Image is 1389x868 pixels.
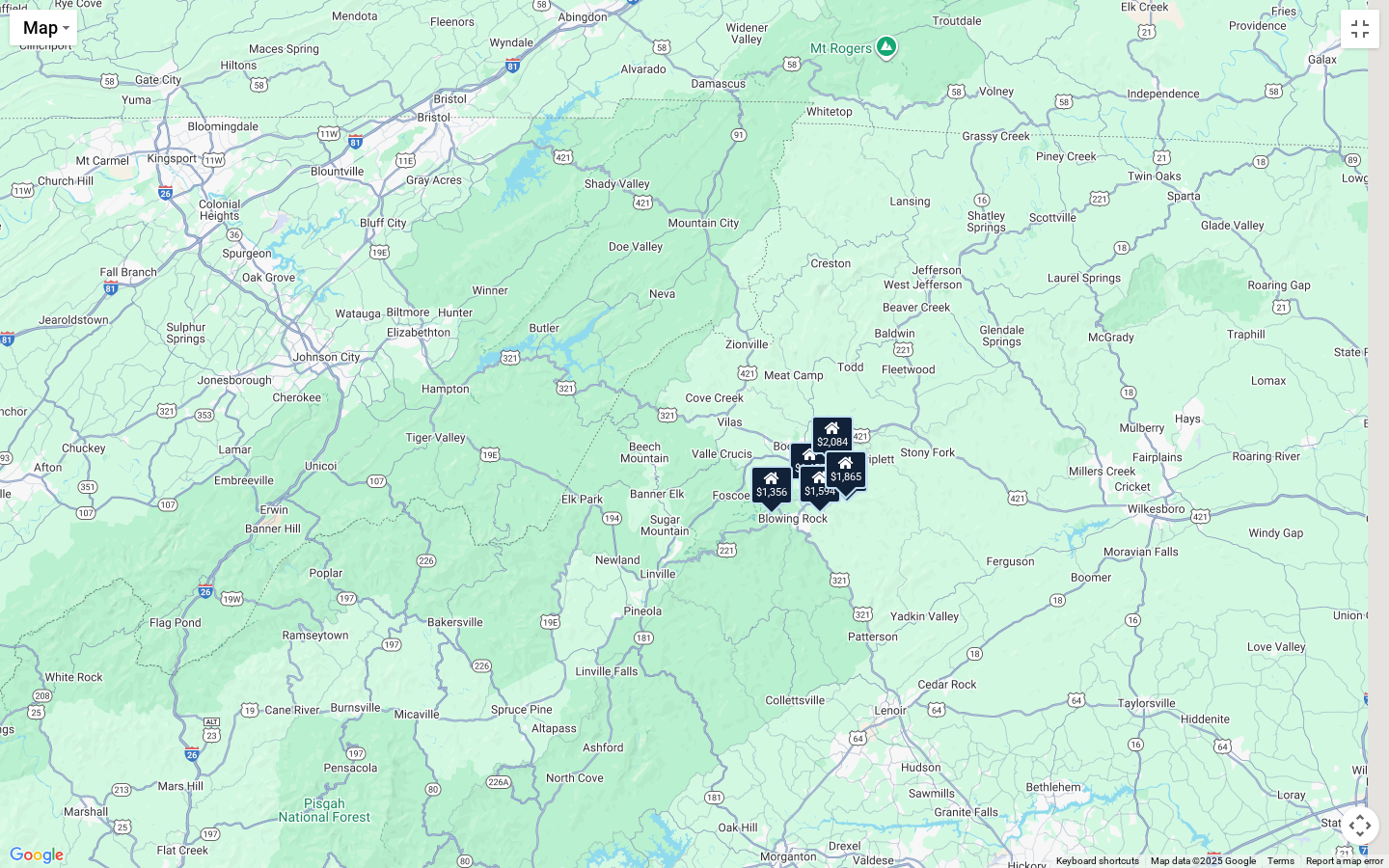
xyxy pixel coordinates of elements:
div: $1,457 [789,442,831,480]
a: Terms (opens in new tab) [1267,855,1294,866]
div: $2,084 [811,416,854,454]
div: $1,594 [799,465,841,503]
span: Map data ©2025 Google [1151,855,1256,866]
a: Report a map error [1306,855,1383,866]
button: Map camera controls [1341,806,1379,845]
button: Keyboard shortcuts [1056,854,1139,868]
div: $1,865 [825,450,867,489]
